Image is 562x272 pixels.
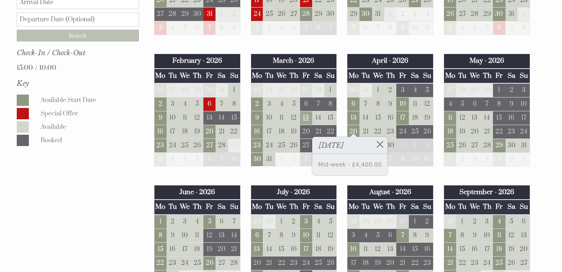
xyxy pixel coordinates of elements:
[191,153,203,167] td: 5
[409,21,421,35] td: 10
[396,21,408,35] td: 9
[179,83,191,98] td: 28
[287,125,300,139] td: 19
[444,83,456,98] td: 27
[444,69,456,83] th: Mo
[216,8,228,21] td: 1
[384,69,396,83] th: Th
[481,111,493,125] td: 14
[287,98,300,111] td: 5
[263,153,275,167] td: 31
[216,153,228,167] td: 7
[409,139,421,153] td: 2
[167,153,179,167] td: 3
[228,69,240,83] th: Su
[359,69,372,83] th: Tu
[203,200,216,214] th: Fr
[179,111,191,125] td: 11
[263,125,275,139] td: 17
[396,8,408,21] td: 2
[359,111,372,125] td: 14
[154,153,166,167] td: 2
[372,69,384,83] th: We
[300,111,312,125] td: 13
[203,111,216,125] td: 13
[518,8,530,21] td: 1
[167,83,179,98] td: 27
[518,21,530,35] td: 8
[347,54,434,68] th: April - 2026
[506,153,518,167] td: 6
[191,139,203,153] td: 26
[287,69,300,83] th: Th
[300,153,312,167] td: 3
[275,83,287,98] td: 25
[359,83,372,98] td: 31
[409,8,421,21] td: 3
[506,125,518,139] td: 23
[372,8,384,21] td: 31
[191,98,203,111] td: 5
[228,8,240,21] td: 2
[154,8,166,21] td: 27
[384,139,396,153] td: 30
[518,83,530,98] td: 3
[228,125,240,139] td: 22
[179,69,191,83] th: We
[216,139,228,153] td: 28
[359,21,372,35] td: 6
[167,69,179,83] th: Tu
[384,83,396,98] td: 2
[481,139,493,153] td: 28
[481,125,493,139] td: 21
[372,83,384,98] td: 1
[312,69,324,83] th: Sa
[468,69,480,83] th: We
[468,98,480,111] td: 6
[347,21,359,35] td: 5
[275,153,287,167] td: 1
[154,98,166,111] td: 2
[396,98,408,111] td: 10
[275,69,287,83] th: We
[468,111,480,125] td: 13
[251,69,263,83] th: Mo
[263,111,275,125] td: 10
[456,111,468,125] td: 12
[251,200,263,214] th: Mo
[421,125,433,139] td: 26
[421,69,433,83] th: Su
[263,98,275,111] td: 3
[384,125,396,139] td: 23
[203,8,216,21] td: 31
[251,111,263,125] td: 9
[179,125,191,139] td: 18
[518,69,530,83] th: Su
[444,8,456,21] td: 26
[216,98,228,111] td: 7
[203,83,216,98] td: 30
[396,69,408,83] th: Fr
[203,21,216,35] td: 7
[191,111,203,125] td: 12
[216,69,228,83] th: Sa
[384,98,396,111] td: 9
[456,98,468,111] td: 5
[167,139,179,153] td: 24
[263,83,275,98] td: 24
[324,21,336,35] td: 7
[312,137,387,154] h3: [DATE]
[324,83,336,98] td: 1
[275,98,287,111] td: 4
[506,83,518,98] td: 2
[154,21,166,35] td: 3
[347,8,359,21] td: 29
[312,8,324,21] td: 29
[421,8,433,21] td: 4
[372,125,384,139] td: 22
[518,98,530,111] td: 10
[506,111,518,125] td: 16
[421,83,433,98] td: 5
[179,8,191,21] td: 29
[493,21,505,35] td: 6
